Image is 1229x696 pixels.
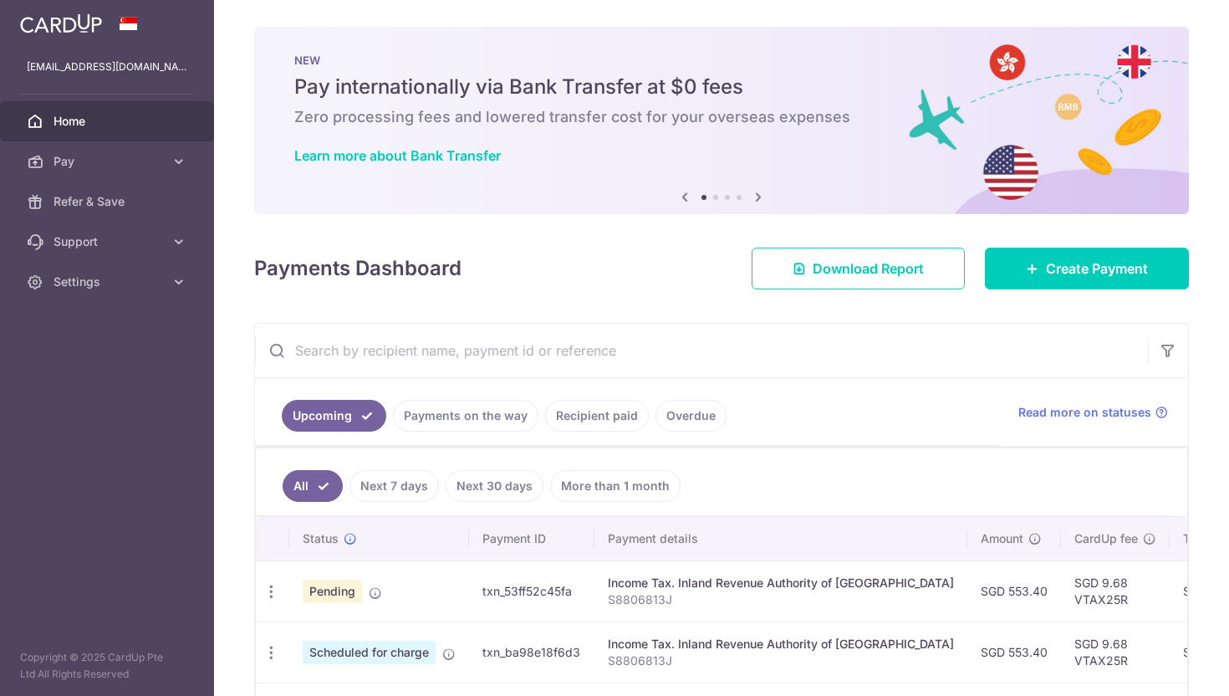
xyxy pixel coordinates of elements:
[469,517,594,560] th: Payment ID
[303,530,339,547] span: Status
[1061,560,1170,622] td: SGD 9.68 VTAX25R
[254,27,1189,214] img: Bank transfer banner
[655,400,727,432] a: Overdue
[283,470,343,502] a: All
[967,560,1061,622] td: SGD 553.40
[967,622,1061,683] td: SGD 553.40
[303,580,362,603] span: Pending
[608,591,954,608] p: S8806813J
[20,13,102,33] img: CardUp
[254,253,462,284] h4: Payments Dashboard
[545,400,649,432] a: Recipient paid
[294,147,501,164] a: Learn more about Bank Transfer
[54,233,164,250] span: Support
[54,113,164,130] span: Home
[608,636,954,652] div: Income Tax. Inland Revenue Authority of [GEOGRAPHIC_DATA]
[981,530,1023,547] span: Amount
[303,641,436,664] span: Scheduled for charge
[54,274,164,290] span: Settings
[985,248,1189,289] a: Create Payment
[393,400,538,432] a: Payments on the way
[294,54,1149,67] p: NEW
[282,400,386,432] a: Upcoming
[1121,646,1212,688] iframe: Opens a widget where you can find more information
[54,153,164,170] span: Pay
[813,258,924,279] span: Download Report
[294,74,1149,100] h5: Pay internationally via Bank Transfer at $0 fees
[27,59,187,75] p: [EMAIL_ADDRESS][DOMAIN_NAME]
[294,107,1149,127] h6: Zero processing fees and lowered transfer cost for your overseas expenses
[1074,530,1138,547] span: CardUp fee
[469,560,594,622] td: txn_53ff52c45fa
[1018,404,1151,421] span: Read more on statuses
[550,470,681,502] a: More than 1 month
[1018,404,1168,421] a: Read more on statuses
[446,470,543,502] a: Next 30 days
[608,575,954,591] div: Income Tax. Inland Revenue Authority of [GEOGRAPHIC_DATA]
[349,470,439,502] a: Next 7 days
[594,517,967,560] th: Payment details
[54,193,164,210] span: Refer & Save
[752,248,965,289] a: Download Report
[608,652,954,669] p: S8806813J
[255,324,1148,377] input: Search by recipient name, payment id or reference
[1046,258,1148,279] span: Create Payment
[469,622,594,683] td: txn_ba98e18f6d3
[1061,622,1170,683] td: SGD 9.68 VTAX25R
